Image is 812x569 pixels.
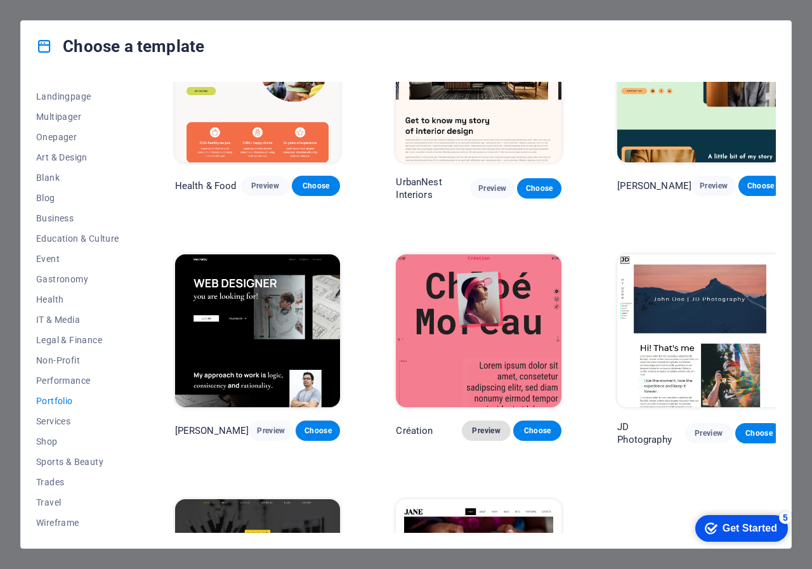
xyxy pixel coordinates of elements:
[702,181,726,191] span: Preview
[36,127,119,147] button: Onepager
[36,391,119,411] button: Portfolio
[36,335,119,345] span: Legal & Finance
[36,228,119,249] button: Education & Culture
[462,421,510,441] button: Preview
[36,518,119,528] span: Wireframe
[296,421,340,441] button: Choose
[36,396,119,406] span: Portfolio
[749,181,773,191] span: Choose
[306,426,330,436] span: Choose
[36,112,119,122] span: Multipager
[36,91,119,101] span: Landingpage
[175,180,237,192] p: Health & Food
[480,183,504,193] span: Preview
[527,183,551,193] span: Choose
[36,315,119,325] span: IT & Media
[617,180,691,192] p: [PERSON_NAME]
[36,457,119,467] span: Sports & Beauty
[396,424,433,437] p: Création
[241,176,289,196] button: Preview
[36,472,119,492] button: Trades
[36,249,119,269] button: Event
[472,426,500,436] span: Preview
[36,431,119,452] button: Shop
[36,208,119,228] button: Business
[36,274,119,284] span: Gastronomy
[36,330,119,350] button: Legal & Finance
[36,294,119,304] span: Health
[396,254,561,407] img: Création
[36,376,119,386] span: Performance
[302,181,330,191] span: Choose
[251,181,279,191] span: Preview
[94,3,107,15] div: 5
[259,426,283,436] span: Preview
[617,254,783,407] img: JD Photography
[36,173,119,183] span: Blank
[175,10,341,162] img: Health & Food
[175,424,249,437] p: [PERSON_NAME]
[36,355,119,365] span: Non-Profit
[36,36,204,56] h4: Choose a template
[292,176,340,196] button: Choose
[36,213,119,223] span: Business
[617,10,783,162] img: Johanna James
[36,497,119,507] span: Travel
[175,254,341,407] img: Max Hatzy
[396,176,470,201] p: UrbanNest Interiors
[36,86,119,107] button: Landingpage
[36,233,119,244] span: Education & Culture
[745,428,773,438] span: Choose
[36,152,119,162] span: Art & Design
[36,269,119,289] button: Gastronomy
[36,436,119,447] span: Shop
[36,147,119,167] button: Art & Design
[523,426,551,436] span: Choose
[249,421,293,441] button: Preview
[691,176,736,196] button: Preview
[36,350,119,370] button: Non-Profit
[36,411,119,431] button: Services
[36,452,119,472] button: Sports & Beauty
[36,513,119,533] button: Wireframe
[36,492,119,513] button: Travel
[36,167,119,188] button: Blank
[735,423,783,443] button: Choose
[36,254,119,264] span: Event
[617,421,684,446] p: JD Photography
[10,6,103,33] div: Get Started 5 items remaining, 0% complete
[36,289,119,310] button: Health
[396,10,561,162] img: UrbanNest Interiors
[36,107,119,127] button: Multipager
[470,178,514,199] button: Preview
[37,14,92,25] div: Get Started
[36,370,119,391] button: Performance
[695,428,723,438] span: Preview
[513,421,561,441] button: Choose
[36,416,119,426] span: Services
[36,193,119,203] span: Blog
[517,178,561,199] button: Choose
[738,176,783,196] button: Choose
[36,188,119,208] button: Blog
[36,310,119,330] button: IT & Media
[685,423,733,443] button: Preview
[36,477,119,487] span: Trades
[36,132,119,142] span: Onepager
